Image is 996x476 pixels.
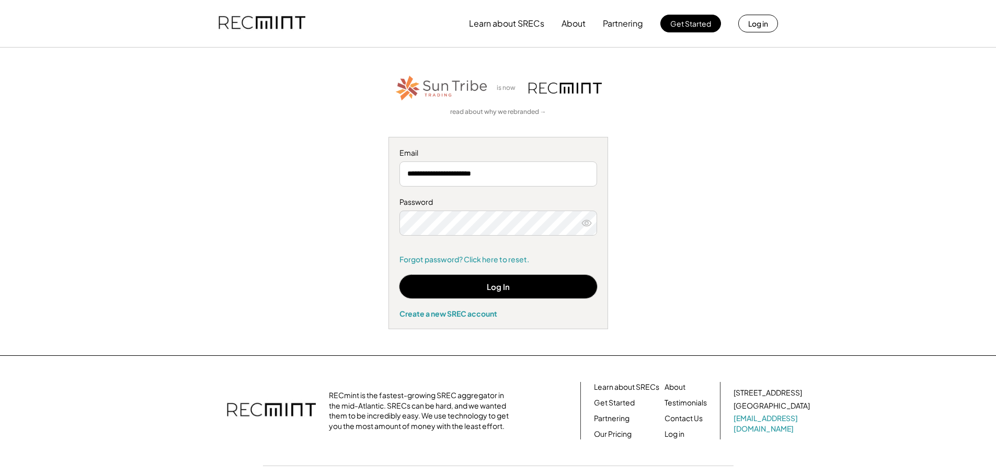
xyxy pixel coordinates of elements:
[738,15,778,32] button: Log in
[665,413,703,424] a: Contact Us
[227,392,316,429] img: recmint-logotype%403x.png
[395,74,489,102] img: STT_Horizontal_Logo%2B-%2BColor.png
[594,429,632,439] a: Our Pricing
[399,309,597,318] div: Create a new SREC account
[665,429,684,439] a: Log in
[529,83,602,94] img: recmint-logotype%403x.png
[450,108,546,117] a: read about why we rebranded →
[734,401,810,411] div: [GEOGRAPHIC_DATA]
[469,13,544,34] button: Learn about SRECs
[329,390,514,431] div: RECmint is the fastest-growing SREC aggregator in the mid-Atlantic. SRECs can be hard, and we wan...
[594,413,629,424] a: Partnering
[399,275,597,298] button: Log In
[665,382,685,392] a: About
[219,6,305,41] img: recmint-logotype%403x.png
[594,398,635,408] a: Get Started
[494,84,523,92] div: is now
[594,382,659,392] a: Learn about SRECs
[603,13,643,34] button: Partnering
[399,197,597,207] div: Password
[665,398,707,408] a: Testimonials
[734,413,812,434] a: [EMAIL_ADDRESS][DOMAIN_NAME]
[734,388,802,398] div: [STREET_ADDRESS]
[399,254,597,265] a: Forgot password? Click here to reset.
[562,13,586,34] button: About
[660,15,721,32] button: Get Started
[399,148,597,158] div: Email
